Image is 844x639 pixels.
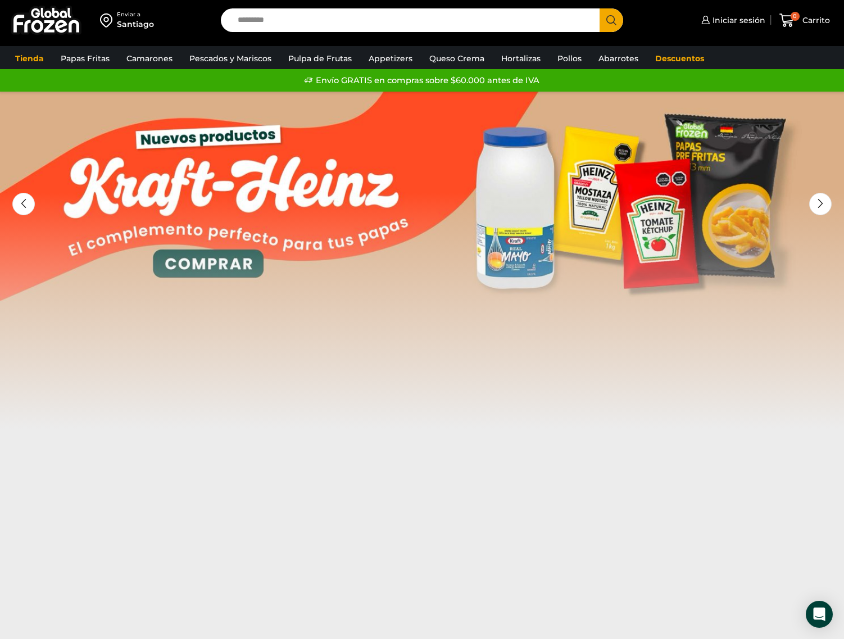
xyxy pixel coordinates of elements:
[184,48,277,69] a: Pescados y Mariscos
[363,48,418,69] a: Appetizers
[600,8,623,32] button: Search button
[552,48,587,69] a: Pollos
[809,193,832,215] div: Next slide
[496,48,546,69] a: Hortalizas
[55,48,115,69] a: Papas Fritas
[117,11,154,19] div: Enviar a
[283,48,357,69] a: Pulpa de Frutas
[100,11,117,30] img: address-field-icon.svg
[698,9,765,31] a: Iniciar sesión
[777,7,833,34] a: 0 Carrito
[117,19,154,30] div: Santiago
[12,193,35,215] div: Previous slide
[791,12,800,21] span: 0
[121,48,178,69] a: Camarones
[800,15,830,26] span: Carrito
[593,48,644,69] a: Abarrotes
[424,48,490,69] a: Queso Crema
[806,601,833,628] div: Open Intercom Messenger
[650,48,710,69] a: Descuentos
[710,15,765,26] span: Iniciar sesión
[10,48,49,69] a: Tienda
